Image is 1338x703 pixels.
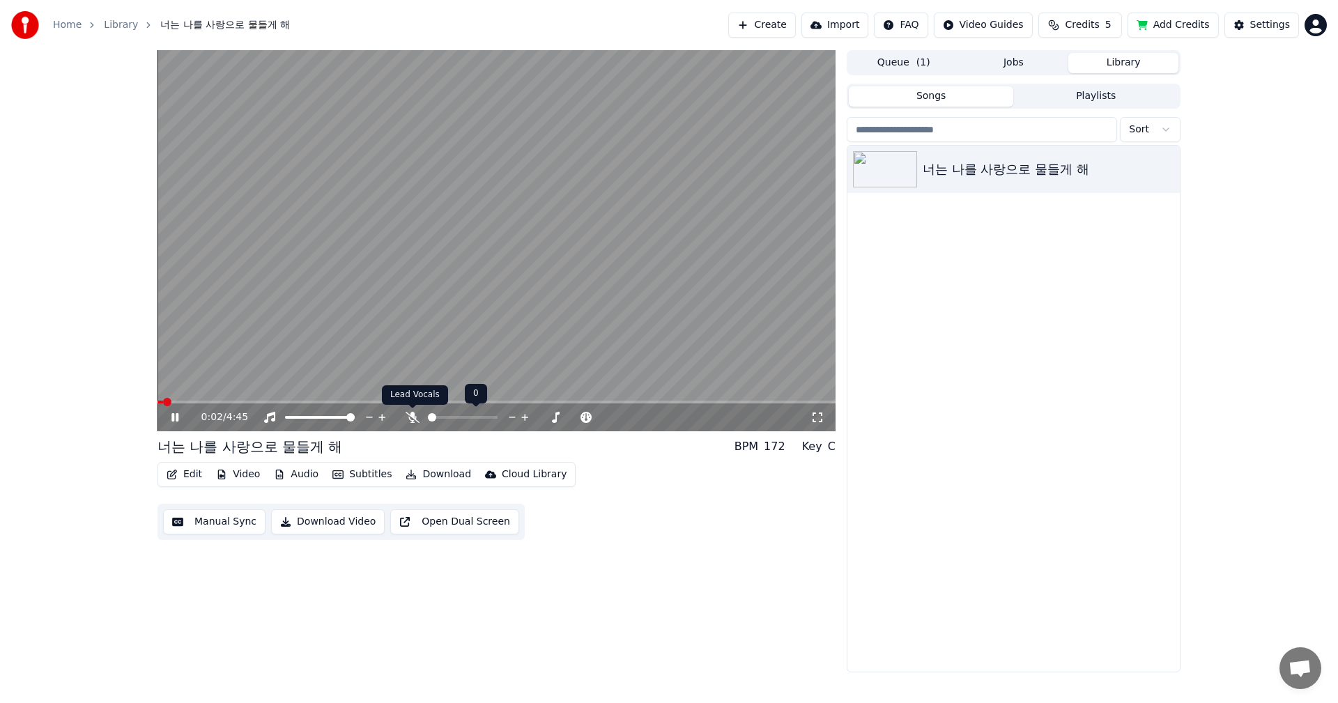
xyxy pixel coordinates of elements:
[764,438,785,455] div: 172
[1279,647,1321,689] a: 채팅 열기
[157,437,342,456] div: 너는 나를 사랑으로 물들게 해
[502,468,567,481] div: Cloud Library
[53,18,290,32] nav: breadcrumb
[923,160,1174,179] div: 너는 나를 사랑으로 물들게 해
[1128,13,1219,38] button: Add Credits
[465,384,487,403] div: 0
[1105,18,1112,32] span: 5
[1013,86,1178,107] button: Playlists
[201,410,235,424] div: /
[271,509,385,534] button: Download Video
[934,13,1033,38] button: Video Guides
[226,410,248,424] span: 4:45
[210,465,266,484] button: Video
[1068,53,1178,73] button: Library
[268,465,324,484] button: Audio
[160,18,290,32] span: 너는 나를 사랑으로 물들게 해
[916,56,930,70] span: ( 1 )
[728,13,796,38] button: Create
[382,385,448,405] div: Lead Vocals
[959,53,1069,73] button: Jobs
[1224,13,1299,38] button: Settings
[802,438,822,455] div: Key
[1250,18,1290,32] div: Settings
[163,509,266,534] button: Manual Sync
[1038,13,1122,38] button: Credits5
[400,465,477,484] button: Download
[874,13,928,38] button: FAQ
[161,465,208,484] button: Edit
[828,438,836,455] div: C
[735,438,758,455] div: BPM
[849,53,959,73] button: Queue
[11,11,39,39] img: youka
[1065,18,1099,32] span: Credits
[849,86,1014,107] button: Songs
[104,18,138,32] a: Library
[1129,123,1149,137] span: Sort
[801,13,868,38] button: Import
[53,18,82,32] a: Home
[327,465,397,484] button: Subtitles
[201,410,223,424] span: 0:02
[390,509,519,534] button: Open Dual Screen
